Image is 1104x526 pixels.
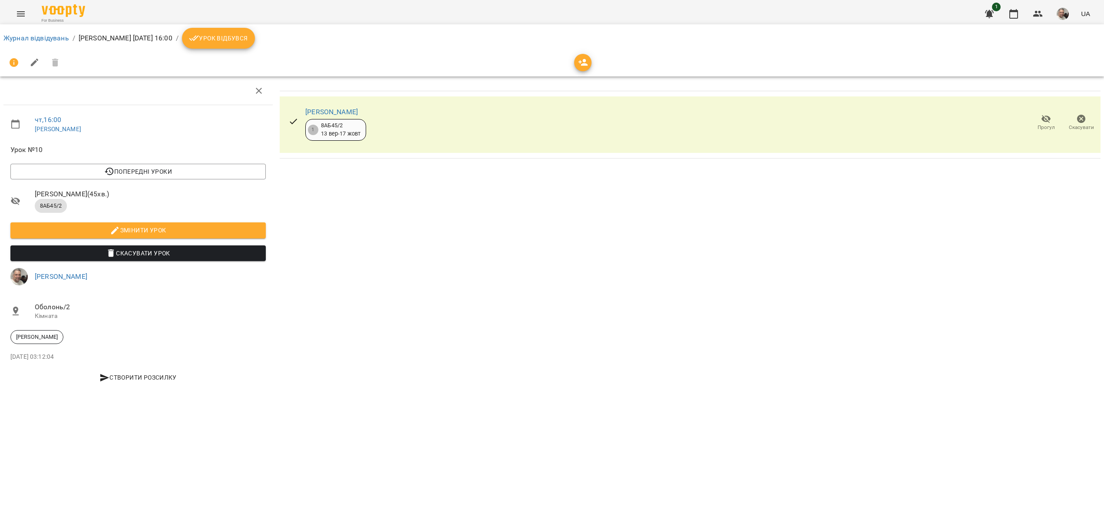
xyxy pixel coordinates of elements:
span: Скасувати Урок [17,248,259,258]
span: Попередні уроки [17,166,259,177]
img: Voopty Logo [42,4,85,17]
li: / [176,33,178,43]
a: [PERSON_NAME] [35,272,87,281]
span: Змінити урок [17,225,259,235]
img: c6e0b29f0dc4630df2824b8ec328bb4d.jpg [1057,8,1069,20]
button: Скасувати [1064,111,1099,135]
button: Menu [10,3,31,24]
button: Скасувати Урок [10,245,266,261]
button: Прогул [1028,111,1064,135]
p: [PERSON_NAME] [DATE] 16:00 [79,33,172,43]
button: Урок відбувся [182,28,255,49]
a: Журнал відвідувань [3,34,69,42]
span: UA [1081,9,1090,18]
span: [PERSON_NAME] [11,333,63,341]
span: Прогул [1038,124,1055,131]
a: [PERSON_NAME] [35,126,81,132]
span: Створити розсилку [14,372,262,383]
button: Попередні уроки [10,164,266,179]
a: чт , 16:00 [35,116,61,124]
div: 1 [308,125,318,135]
span: Урок №10 [10,145,266,155]
button: Створити розсилку [10,370,266,385]
span: [PERSON_NAME] ( 45 хв. ) [35,189,266,199]
p: Кімната [35,312,266,321]
button: UA [1078,6,1094,22]
span: 8АБ45/2 [35,202,67,210]
div: 8АБ45/2 13 вер - 17 жовт [321,122,360,138]
span: Урок відбувся [189,33,248,43]
span: Скасувати [1069,124,1094,131]
div: [PERSON_NAME] [10,330,63,344]
p: [DATE] 03:12:04 [10,353,266,361]
a: [PERSON_NAME] [305,108,358,116]
li: / [73,33,75,43]
img: c6e0b29f0dc4630df2824b8ec328bb4d.jpg [10,268,28,285]
nav: breadcrumb [3,28,1101,49]
span: 1 [992,3,1001,11]
span: For Business [42,18,85,23]
button: Змінити урок [10,222,266,238]
span: Оболонь/2 [35,302,266,312]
